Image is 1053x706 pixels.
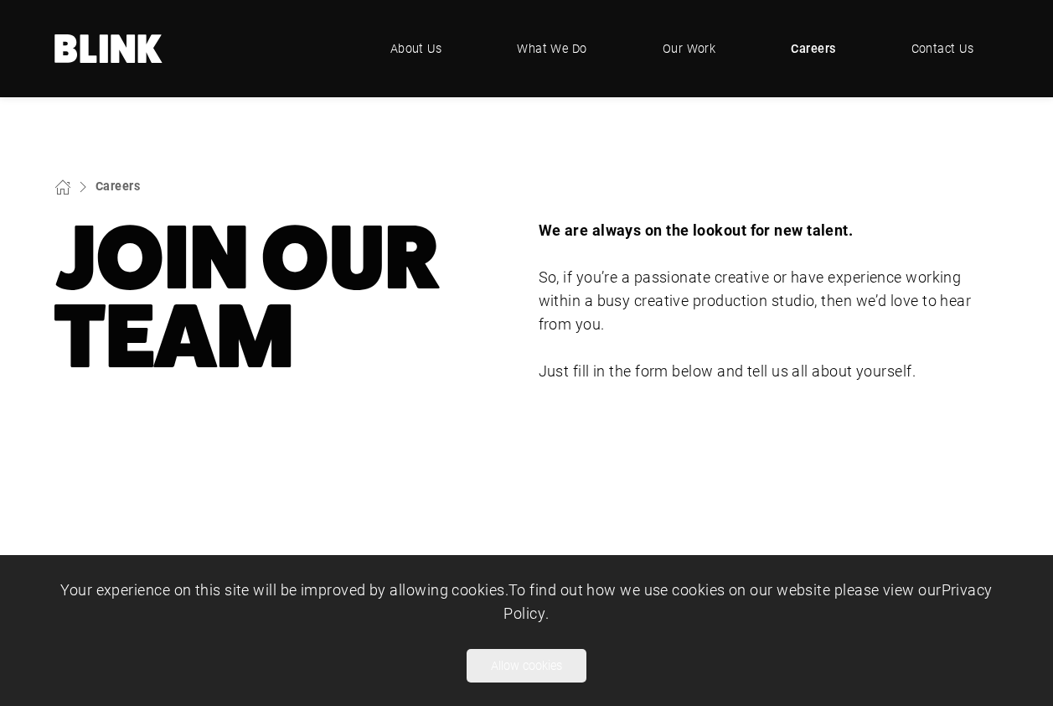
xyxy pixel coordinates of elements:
[365,23,467,74] a: About Us
[539,360,999,383] p: Just fill in the form below and tell us all about yourself.
[637,23,741,74] a: Our Work
[766,23,860,74] a: Careers
[791,39,835,58] span: Careers
[492,23,612,74] a: What We Do
[390,39,442,58] span: About Us
[539,266,999,336] p: So, if you’re a passionate creative or have experience working within a busy creative production ...
[60,579,992,623] span: Your experience on this site will be improved by allowing cookies. To find out how we use cookies...
[517,39,587,58] span: What We Do
[54,34,163,63] a: Home
[54,219,515,376] h1: Team
[95,178,140,194] a: Careers
[911,39,974,58] span: Contact Us
[54,206,440,309] nobr: Join Our
[539,219,999,242] p: We are always on the lookout for new talent.
[886,23,999,74] a: Contact Us
[663,39,716,58] span: Our Work
[467,649,586,683] button: Allow cookies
